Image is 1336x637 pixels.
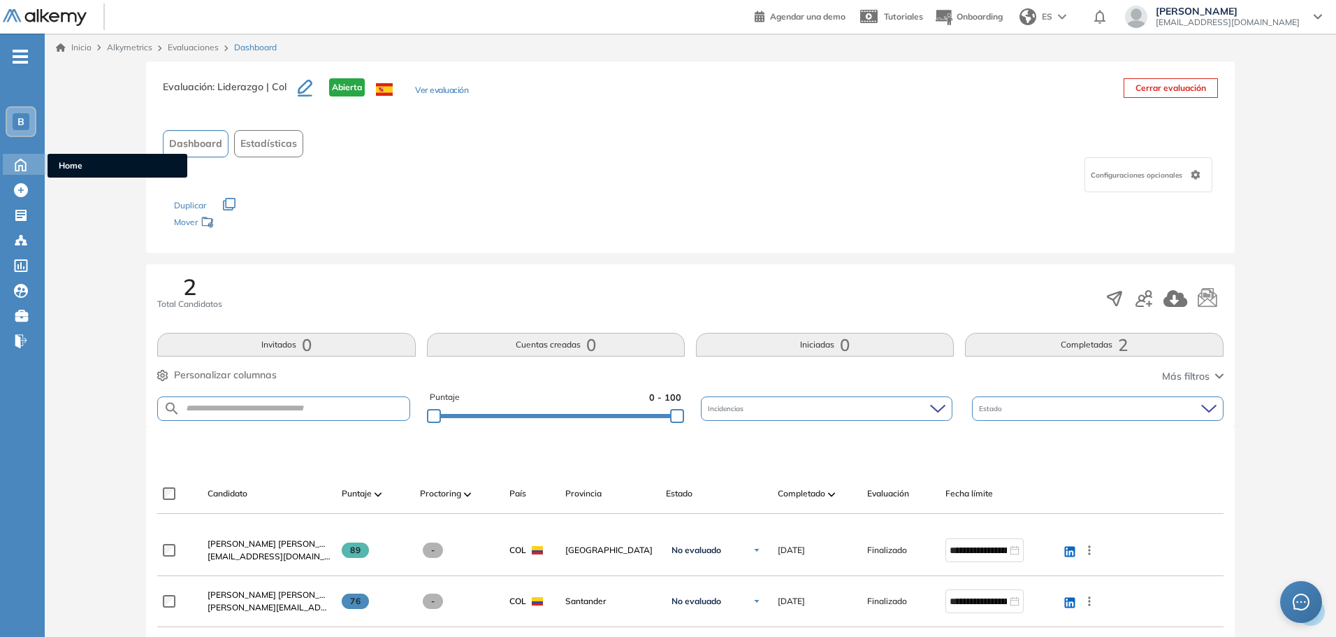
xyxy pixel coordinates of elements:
span: Puntaje [430,391,460,404]
span: 76 [342,594,369,609]
span: Finalizado [867,595,907,608]
span: Total Candidatos [157,298,222,310]
button: Ver evaluación [415,84,468,99]
button: Cerrar evaluación [1124,78,1218,98]
span: 0 - 100 [649,391,681,404]
span: Estado [979,403,1005,414]
span: Dashboard [234,41,277,54]
span: message [1293,594,1309,610]
span: Estado [666,487,692,500]
span: País [509,487,526,500]
span: [GEOGRAPHIC_DATA] [565,544,655,557]
a: Agendar una demo [755,7,845,24]
button: Dashboard [163,130,228,157]
span: B [17,116,24,127]
button: Más filtros [1162,369,1224,384]
img: [missing "en.ARROW_ALT" translation] [375,492,382,496]
img: Ícono de flecha [753,546,761,554]
span: Tutoriales [884,11,923,22]
span: : Liderazgo | Col [212,80,286,93]
span: Alkymetrics [107,42,152,52]
button: Invitados0 [157,333,415,357]
span: 89 [342,543,369,558]
h3: Evaluación [163,78,298,108]
span: [DATE] [778,544,805,557]
span: Finalizado [867,544,907,557]
span: COL [509,544,526,557]
span: Fecha límite [945,487,993,500]
div: Mover [174,210,314,236]
span: Evaluación [867,487,909,500]
span: Home [59,159,176,172]
button: Estadísticas [234,130,303,157]
span: Santander [565,595,655,608]
button: Onboarding [934,2,1003,32]
span: Candidato [208,487,247,500]
span: No evaluado [671,596,721,607]
a: Inicio [56,41,92,54]
div: Configuraciones opcionales [1084,157,1212,192]
span: Completado [778,487,825,500]
i: - [13,55,28,58]
span: Dashboard [169,136,222,151]
a: [PERSON_NAME] [PERSON_NAME] [208,538,331,550]
a: [PERSON_NAME] [PERSON_NAME] [208,589,331,601]
span: COL [509,595,526,608]
span: - [423,594,443,609]
button: Personalizar columnas [157,368,277,382]
img: COL [532,546,543,554]
span: [PERSON_NAME] [PERSON_NAME] [208,538,347,549]
span: [PERSON_NAME] [PERSON_NAME] [208,589,347,600]
span: - [423,543,443,558]
span: Personalizar columnas [174,368,277,382]
img: SEARCH_ALT [164,400,180,417]
img: [missing "en.ARROW_ALT" translation] [828,492,835,496]
span: Proctoring [420,487,461,500]
img: world [1019,8,1036,25]
span: Provincia [565,487,602,500]
span: Configuraciones opcionales [1091,170,1185,180]
span: [EMAIL_ADDRESS][DOMAIN_NAME] [1156,17,1300,28]
div: Incidencias [701,396,952,421]
span: ES [1042,10,1052,23]
span: No evaluado [671,545,721,556]
span: [DATE] [778,595,805,608]
span: [PERSON_NAME][EMAIL_ADDRESS][DOMAIN_NAME] [208,601,331,614]
button: Cuentas creadas0 [427,333,685,357]
span: Puntaje [342,487,372,500]
button: Completadas2 [965,333,1223,357]
div: Estado [972,396,1224,421]
span: Onboarding [957,11,1003,22]
span: [EMAIL_ADDRESS][DOMAIN_NAME] [208,550,331,563]
span: Abierta [329,78,365,96]
span: Más filtros [1162,369,1210,384]
span: Incidencias [708,403,746,414]
span: Estadísticas [240,136,297,151]
button: Iniciadas0 [696,333,954,357]
img: arrow [1058,14,1066,20]
span: Agendar una demo [770,11,845,22]
span: Duplicar [174,200,206,210]
a: Evaluaciones [168,42,219,52]
img: Logo [3,9,87,27]
img: COL [532,597,543,606]
span: 2 [183,275,196,298]
span: [PERSON_NAME] [1156,6,1300,17]
img: Ícono de flecha [753,597,761,606]
img: [missing "en.ARROW_ALT" translation] [464,492,471,496]
img: ESP [376,83,393,96]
